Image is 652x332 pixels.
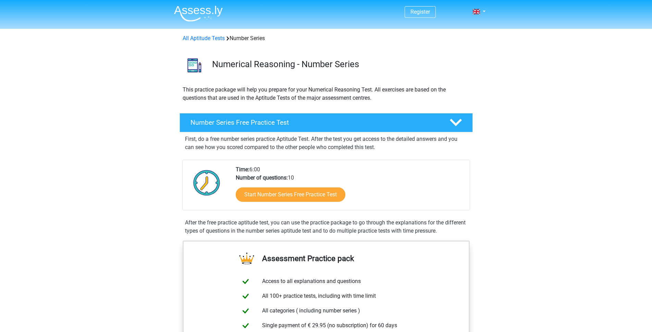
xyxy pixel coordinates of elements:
p: First, do a free number series practice Aptitude Test. After the test you get access to the detai... [185,135,467,151]
b: Time: [236,166,249,173]
div: Number Series [180,34,472,42]
a: All Aptitude Tests [183,35,225,41]
a: Start Number Series Free Practice Test [236,187,345,202]
a: Register [410,9,430,15]
h4: Number Series Free Practice Test [190,119,439,126]
img: Assessly [174,5,223,22]
img: number series [180,51,209,80]
a: Number Series Free Practice Test [177,113,476,132]
h3: Numerical Reasoning - Number Series [212,59,467,70]
div: After the free practice aptitude test, you can use the practice package to go through the explana... [182,219,470,235]
div: 6:00 10 [231,165,469,210]
img: Clock [189,165,224,200]
b: Number of questions: [236,174,288,181]
p: This practice package will help you prepare for your Numerical Reasoning Test. All exercises are ... [183,86,470,102]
